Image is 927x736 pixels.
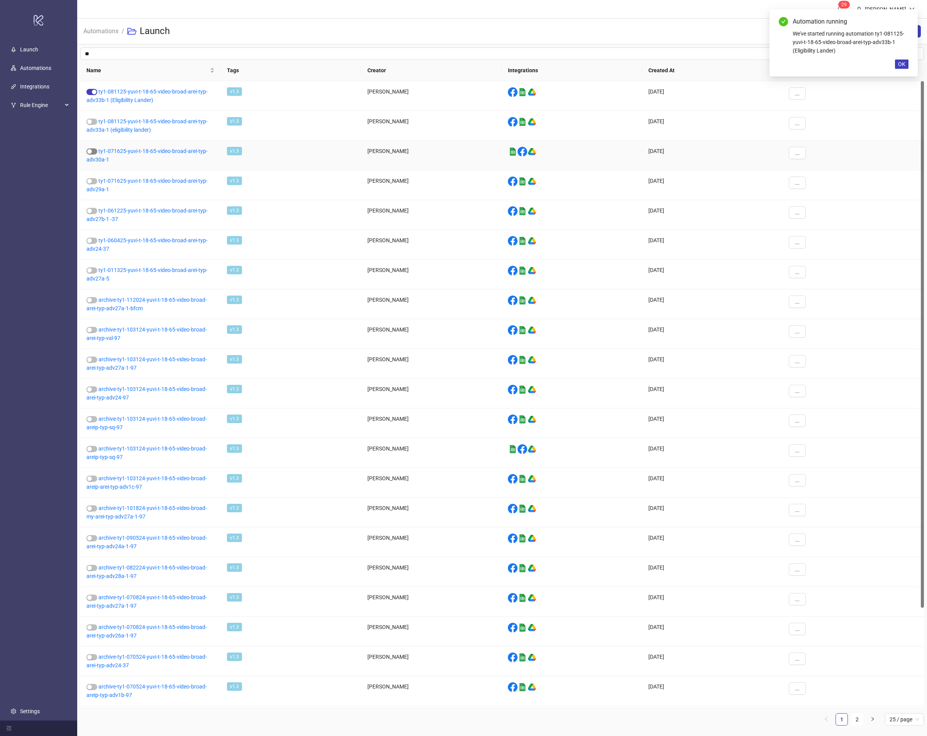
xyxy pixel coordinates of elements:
a: ty1-081125-yuvi-t-18-65-video-broad-arei-typ-adv33a-1 (eligibility lander) [86,118,208,133]
span: 9 [844,2,847,7]
button: ... [789,415,806,427]
span: v1.3 [227,355,242,364]
div: Page Size [885,713,924,726]
div: [PERSON_NAME] [361,408,502,438]
button: ... [789,504,806,516]
span: ... [795,299,800,305]
a: archive-ty1-070524-yuvi-t-18-65-video-broad-areip-typ-adv1b-97 [86,683,207,698]
button: ... [789,355,806,367]
span: menu-fold [6,726,12,731]
span: left [824,717,829,721]
span: v1.3 [227,653,242,661]
div: [PERSON_NAME] [361,706,502,736]
button: ... [789,623,806,635]
button: ... [789,236,806,248]
span: v1.3 [227,87,242,96]
a: Settings [20,708,40,714]
div: [DATE] [642,81,783,111]
span: down [909,7,915,12]
span: v1.3 [227,206,242,215]
div: [DATE] [642,230,783,260]
span: v1.3 [227,385,242,393]
button: ... [789,563,806,576]
div: [PERSON_NAME] [361,587,502,617]
button: ... [789,534,806,546]
span: ... [795,477,800,483]
span: ... [795,150,800,156]
span: user [856,7,862,12]
span: ... [795,418,800,424]
a: archive-ty1-103124-yuvi-t-18-65-video-broad-arei-typ-vsl-97 [86,326,207,341]
div: [DATE] [642,498,783,527]
a: ty1-071625-yuvi-t-18-65-video-broad-arei-typ-adv29a-1 [86,178,208,192]
button: ... [789,325,806,338]
a: Launch [20,46,38,53]
span: v1.3 [227,266,242,274]
div: [PERSON_NAME] [361,81,502,111]
span: folder-open [127,27,137,36]
a: archive-ty1-070824-yuvi-t-18-65-video-broad-arei-typ-adv26a-1-97 [86,624,207,639]
sup: 29 [838,1,850,8]
a: archive-ty1-103124-yuvi-t-18-65-video-broad-arei-typ-adv24-97 [86,386,207,401]
li: 1 [836,713,848,726]
li: Next Page [866,713,879,726]
a: ty1-011325-yuvi-t-18-65-video-broad-arei-typ-adv27a-5 [86,267,208,282]
a: archive-ty1-103124-yuvi-t-18-65-video-broad-arei-typ-adv27a-1-97 [86,356,207,371]
div: [DATE] [642,646,783,676]
span: ... [795,537,800,543]
div: [PERSON_NAME] [361,349,502,379]
a: ty1-081125-yuvi-t-18-65-video-broad-arei-typ-adv33b-1 (Eligibility Lander) [86,88,208,103]
button: ... [789,87,806,100]
span: OK [898,61,905,67]
th: Created At [642,60,783,81]
div: [PERSON_NAME] [361,170,502,200]
span: ... [795,358,800,364]
a: Close [900,17,908,25]
span: Created At [648,66,770,75]
span: fork [11,102,16,108]
li: 2 [851,713,863,726]
div: [DATE] [642,676,783,706]
div: [DATE] [642,468,783,498]
div: [DATE] [642,379,783,408]
div: [PERSON_NAME] [361,617,502,646]
button: ... [789,147,806,159]
div: [DATE] [642,587,783,617]
div: [PERSON_NAME] [862,5,909,14]
th: Name [80,60,221,81]
div: [PERSON_NAME] [361,260,502,289]
div: [DATE] [642,617,783,646]
div: [PERSON_NAME] [361,527,502,557]
a: archive-ty1-103124-yuvi-t-18-65-video-broad-areip-arei-typ-adv1c-97 [86,475,207,490]
button: ... [789,593,806,605]
li: / [122,19,124,44]
button: ... [789,117,806,129]
div: [PERSON_NAME] [361,141,502,170]
div: [DATE] [642,557,783,587]
div: [DATE] [642,706,783,736]
div: [DATE] [642,527,783,557]
span: ... [795,269,800,275]
span: ... [795,656,800,662]
a: archive-ty1-103124-yuvi-t-18-65-video-broad-areip-typ-sq-97 [86,416,207,430]
a: archive-ty1-112024-yuvi-t-18-65-video-broad-arei-typ-adv27a-1-bfcm [86,297,207,311]
span: v1.3 [227,236,242,245]
div: [PERSON_NAME] [361,200,502,230]
span: 2 [841,2,844,7]
span: ... [795,507,800,513]
div: Automation running [793,17,908,26]
a: archive-ty1-090524-yuvi-t-18-65-video-broad-arei-typ-adv24a-1-97 [86,535,207,549]
a: archive-ty1-070824-yuvi-t-18-65-video-broad-arei-typ-adv27a-1-97 [86,594,207,609]
button: left [820,713,832,726]
div: [DATE] [642,289,783,319]
span: ... [795,180,800,186]
span: v1.3 [227,593,242,602]
div: [PERSON_NAME] [361,289,502,319]
div: [DATE] [642,111,783,141]
button: ... [789,296,806,308]
span: v1.3 [227,474,242,483]
span: v1.3 [227,296,242,304]
span: v1.3 [227,117,242,126]
div: [DATE] [642,319,783,349]
a: archive-ty1-082224-yuvi-t-18-65-video-broad-arei-typ-adv28a-1-97 [86,564,207,579]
